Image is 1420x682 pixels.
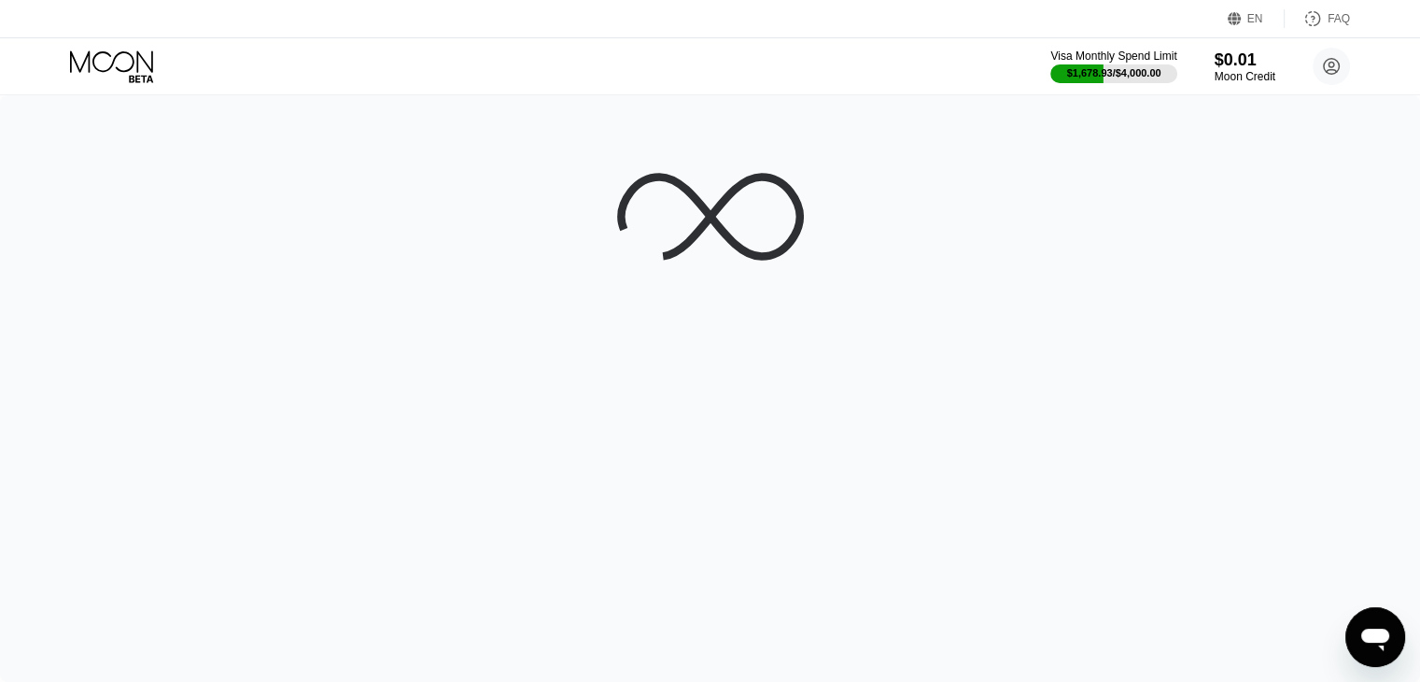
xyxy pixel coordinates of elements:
div: Visa Monthly Spend Limit$1,678.93/$4,000.00 [1050,50,1176,83]
div: $0.01 [1215,50,1275,70]
div: Visa Monthly Spend Limit [1050,50,1176,63]
div: FAQ [1285,9,1350,28]
div: $0.01Moon Credit [1215,50,1275,83]
div: $1,678.93 / $4,000.00 [1067,67,1161,78]
div: FAQ [1328,12,1350,25]
div: Moon Credit [1215,70,1275,83]
div: EN [1228,9,1285,28]
div: EN [1247,12,1263,25]
iframe: Button to launch messaging window [1345,607,1405,667]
